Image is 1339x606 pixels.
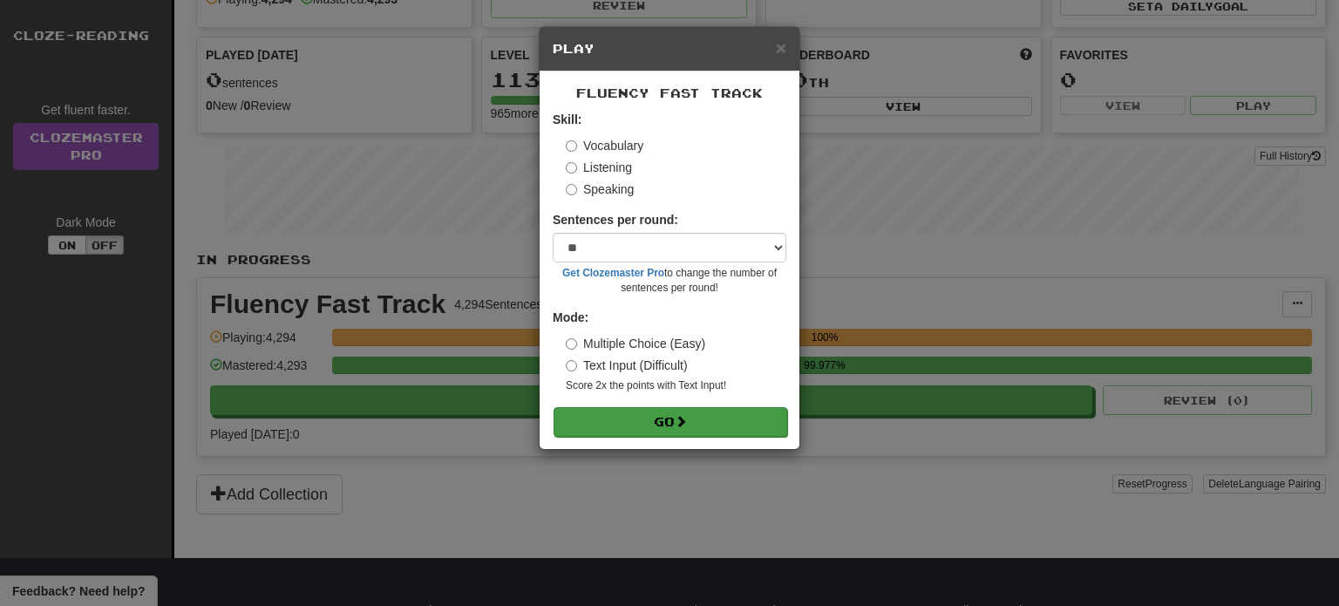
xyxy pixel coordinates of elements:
[566,360,577,371] input: Text Input (Difficult)
[576,85,763,100] span: Fluency Fast Track
[776,38,786,57] button: Close
[562,267,664,279] a: Get Clozemaster Pro
[566,338,577,350] input: Multiple Choice (Easy)
[553,211,678,228] label: Sentences per round:
[566,137,643,154] label: Vocabulary
[553,112,581,126] strong: Skill:
[566,159,632,176] label: Listening
[566,378,786,393] small: Score 2x the points with Text Input !
[554,407,787,437] button: Go
[566,184,577,195] input: Speaking
[566,140,577,152] input: Vocabulary
[553,40,786,58] h5: Play
[566,162,577,174] input: Listening
[566,180,634,198] label: Speaking
[553,310,588,324] strong: Mode:
[566,335,705,352] label: Multiple Choice (Easy)
[566,357,688,374] label: Text Input (Difficult)
[553,266,786,296] small: to change the number of sentences per round!
[776,37,786,58] span: ×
